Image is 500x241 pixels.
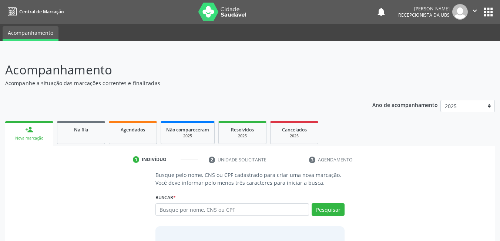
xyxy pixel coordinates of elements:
button:  [468,4,482,20]
span: Agendados [121,127,145,133]
span: Recepcionista da UBS [398,12,450,18]
p: Busque pelo nome, CNS ou CPF cadastrado para criar uma nova marcação. Você deve informar pelo men... [155,171,345,187]
div: Indivíduo [142,156,167,163]
label: Buscar [155,192,176,203]
a: Central de Marcação [5,6,64,18]
span: Na fila [74,127,88,133]
img: img [452,4,468,20]
input: Busque por nome, CNS ou CPF [155,203,309,216]
p: Acompanhe a situação das marcações correntes e finalizadas [5,79,348,87]
p: Ano de acompanhamento [372,100,438,109]
span: Não compareceram [166,127,209,133]
button: notifications [376,7,386,17]
button: apps [482,6,495,19]
i:  [471,7,479,15]
div: Nova marcação [10,135,48,141]
button: Pesquisar [312,203,345,216]
span: Resolvidos [231,127,254,133]
div: 2025 [166,133,209,139]
span: Cancelados [282,127,307,133]
div: 1 [133,156,140,163]
div: [PERSON_NAME] [398,6,450,12]
div: 2025 [224,133,261,139]
p: Acompanhamento [5,61,348,79]
span: Central de Marcação [19,9,64,15]
a: Acompanhamento [3,26,58,41]
div: person_add [25,125,33,134]
div: 2025 [276,133,313,139]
